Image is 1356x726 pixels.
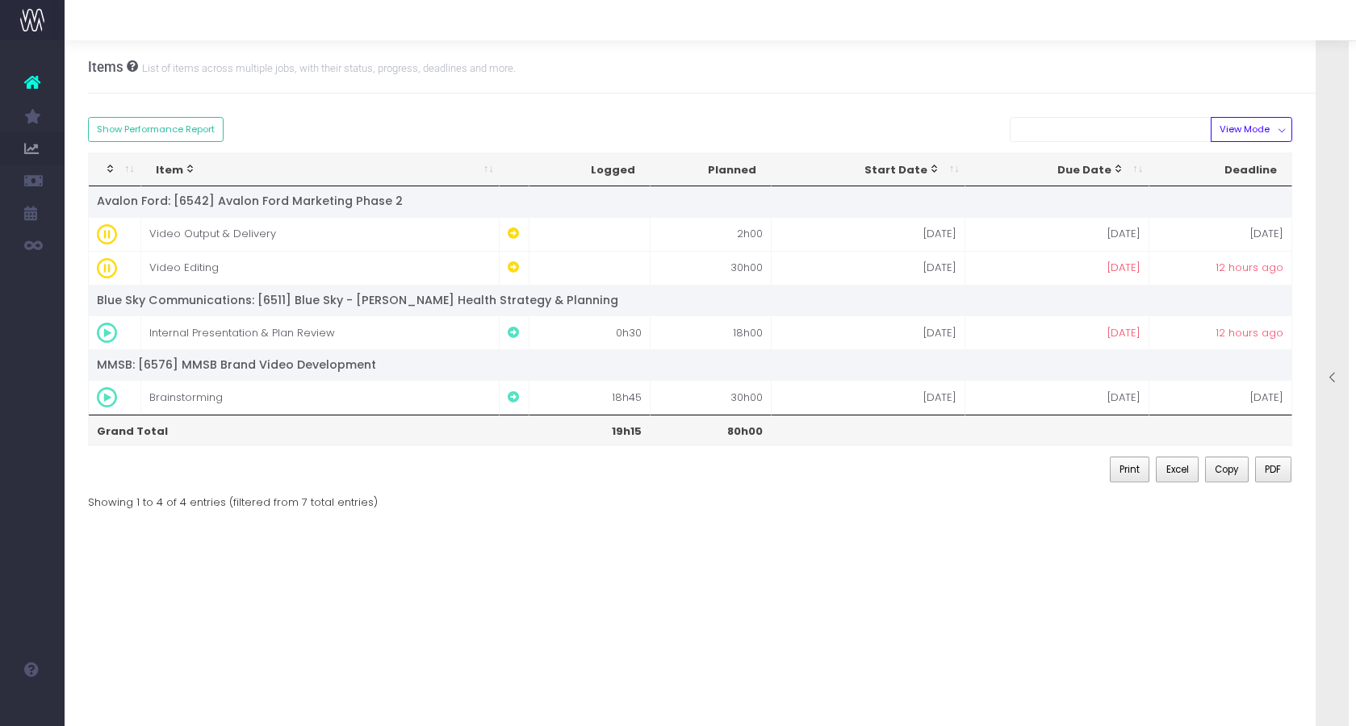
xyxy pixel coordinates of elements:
[141,315,500,349] td: Internal Presentation & Plan Review
[1149,380,1293,414] td: [DATE]
[529,153,651,187] th: Logged
[1149,153,1293,187] th: Deadline
[1166,462,1189,477] span: Excel
[651,380,772,414] td: 30h00
[1107,260,1140,276] span: [DATE]
[651,251,772,285] td: 30h00
[1107,325,1140,341] span: [DATE]
[651,315,772,349] td: 18h00
[141,153,500,187] th: Item: activate to sort column ascending
[772,217,965,251] td: [DATE]
[88,117,224,142] button: Show Performance Report
[1216,260,1283,276] span: 12 hours ago
[529,315,651,349] td: 0h30
[772,153,965,187] th: Start Date: activate to sort column ascending
[89,186,1293,216] td: Avalon Ford: [6542] Avalon Ford Marketing Phase 2
[138,59,516,75] small: List of items across multiple jobs, with their status, progress, deadlines and more.
[1110,457,1150,482] button: Print
[1205,457,1249,482] button: Copy
[1255,457,1291,482] button: PDF
[544,162,635,178] div: Logged
[651,415,772,445] th: 80h00
[156,162,475,178] div: Item
[965,217,1149,251] td: [DATE]
[980,162,1124,178] div: Due Date
[786,162,940,178] div: Start Date
[772,251,965,285] td: [DATE]
[88,59,123,75] span: Items
[89,415,500,445] th: Grand Total
[529,380,651,414] td: 18h45
[141,217,500,251] td: Video Output & Delivery
[772,315,965,349] td: [DATE]
[141,251,500,285] td: Video Editing
[665,162,756,178] div: Planned
[88,485,378,510] div: Showing 1 to 4 of 4 entries (filtered from 7 total entries)
[1265,462,1281,477] span: PDF
[1156,457,1199,482] button: Excel
[529,415,651,445] th: 19h15
[1215,462,1238,477] span: Copy
[1120,462,1140,477] span: Print
[89,349,1293,380] td: MMSB: [6576] MMSB Brand Video Development
[772,380,965,414] td: [DATE]
[1211,117,1292,142] button: View Mode
[1216,325,1283,341] span: 12 hours ago
[89,153,141,187] th: : activate to sort column ascending
[20,694,44,718] img: images/default_profile_image.png
[651,217,772,251] td: 2h00
[651,153,772,187] th: Planned
[1149,217,1293,251] td: [DATE]
[141,380,500,414] td: Brainstorming
[89,285,1293,315] td: Blue Sky Communications: [6511] Blue Sky - [PERSON_NAME] Health Strategy & Planning
[1164,162,1278,178] div: Deadline
[965,380,1149,414] td: [DATE]
[965,153,1149,187] th: Due Date: activate to sort column ascending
